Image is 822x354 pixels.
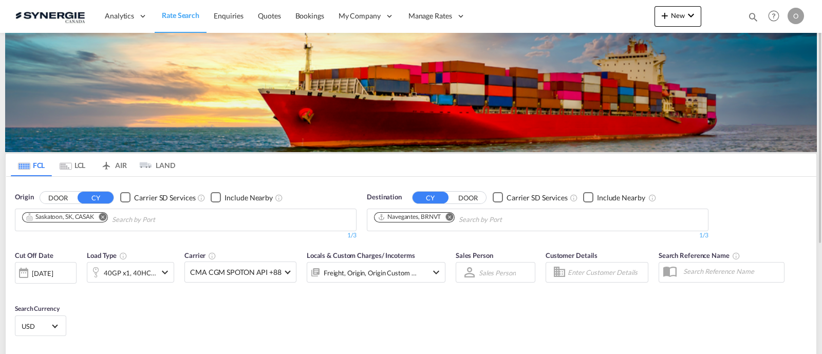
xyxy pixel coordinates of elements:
div: O [788,8,804,24]
span: Manage Rates [408,11,452,21]
md-tab-item: AIR [93,154,134,176]
md-tab-item: LAND [134,154,175,176]
div: 1/3 [367,231,708,240]
button: DOOR [450,192,486,203]
span: Origin [15,192,33,202]
md-select: Sales Person [478,265,517,280]
span: My Company [339,11,381,21]
md-tab-item: FCL [11,154,52,176]
span: Search Reference Name [659,251,740,259]
span: Help [765,7,782,25]
md-icon: icon-chevron-down [430,266,442,278]
input: Chips input. [112,212,210,228]
md-checkbox: Checkbox No Ink [583,192,645,203]
div: Saskatoon, SK, CASAK [26,213,94,221]
div: [DATE] [32,269,53,278]
input: Enter Customer Details [568,265,645,280]
img: LCL+%26+FCL+BACKGROUND.png [5,33,817,152]
button: icon-plus 400-fgNewicon-chevron-down [655,6,701,27]
input: Chips input. [459,212,556,228]
md-icon: Unchecked: Ignores neighbouring ports when fetching rates.Checked : Includes neighbouring ports w... [275,194,283,202]
md-icon: Your search will be saved by the below given name [732,252,740,260]
md-tab-item: LCL [52,154,93,176]
span: Analytics [105,11,134,21]
span: New [659,11,697,20]
button: CY [413,192,449,203]
md-chips-wrap: Chips container. Use arrow keys to select chips. [372,209,561,228]
div: Navegantes, BRNVT [378,213,441,221]
md-icon: icon-chevron-down [685,9,697,22]
div: Carrier SD Services [134,193,195,203]
span: / Incoterms [382,251,415,259]
div: Freight Origin Origin Custom Destination Destination Custom Factory Stuffingicon-chevron-down [307,262,445,283]
span: USD [22,322,50,331]
div: Freight Origin Origin Custom Destination Destination Custom Factory Stuffing [324,266,417,280]
md-select: Select Currency: $ USDUnited States Dollar [21,319,61,333]
span: Bookings [295,11,324,20]
span: Enquiries [214,11,244,20]
md-icon: icon-airplane [100,159,113,167]
div: Press delete to remove this chip. [26,213,96,221]
span: Rate Search [162,11,199,20]
button: DOOR [40,192,76,203]
span: Carrier [184,251,216,259]
md-chips-wrap: Chips container. Use arrow keys to select chips. [21,209,214,228]
md-checkbox: Checkbox No Ink [120,192,195,203]
span: Customer Details [546,251,597,259]
span: Search Currency [15,305,60,312]
div: [DATE] [15,262,77,284]
button: Remove [439,213,454,223]
span: Destination [367,192,402,202]
input: Search Reference Name [678,264,784,279]
span: Quotes [258,11,281,20]
md-icon: icon-magnify [748,11,759,23]
md-icon: icon-plus 400-fg [659,9,671,22]
md-icon: icon-chevron-down [159,266,171,278]
md-pagination-wrapper: Use the left and right arrow keys to navigate between tabs [11,154,175,176]
div: Include Nearby [597,193,645,203]
div: 40GP x1 40HC x1icon-chevron-down [87,262,174,283]
div: Press delete to remove this chip. [378,213,443,221]
span: Locals & Custom Charges [307,251,415,259]
span: Cut Off Date [15,251,53,259]
div: Help [765,7,788,26]
md-icon: icon-information-outline [119,252,127,260]
md-icon: Unchecked: Search for CY (Container Yard) services for all selected carriers.Checked : Search for... [197,194,206,202]
div: Include Nearby [225,193,273,203]
button: CY [78,192,114,203]
img: 1f56c880d42311ef80fc7dca854c8e59.png [15,5,85,28]
span: CMA CGM SPOTON API +88 [190,267,282,277]
span: Load Type [87,251,127,259]
div: 1/3 [15,231,357,240]
button: Remove [92,213,107,223]
md-icon: Unchecked: Ignores neighbouring ports when fetching rates.Checked : Includes neighbouring ports w... [648,194,657,202]
div: 40GP x1 40HC x1 [104,266,156,280]
md-datepicker: Select [15,283,23,296]
md-checkbox: Checkbox No Ink [493,192,568,203]
md-icon: Unchecked: Search for CY (Container Yard) services for all selected carriers.Checked : Search for... [570,194,578,202]
div: icon-magnify [748,11,759,27]
md-icon: The selected Trucker/Carrierwill be displayed in the rate results If the rates are from another f... [208,252,216,260]
div: Carrier SD Services [507,193,568,203]
md-checkbox: Checkbox No Ink [211,192,273,203]
span: Sales Person [456,251,493,259]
